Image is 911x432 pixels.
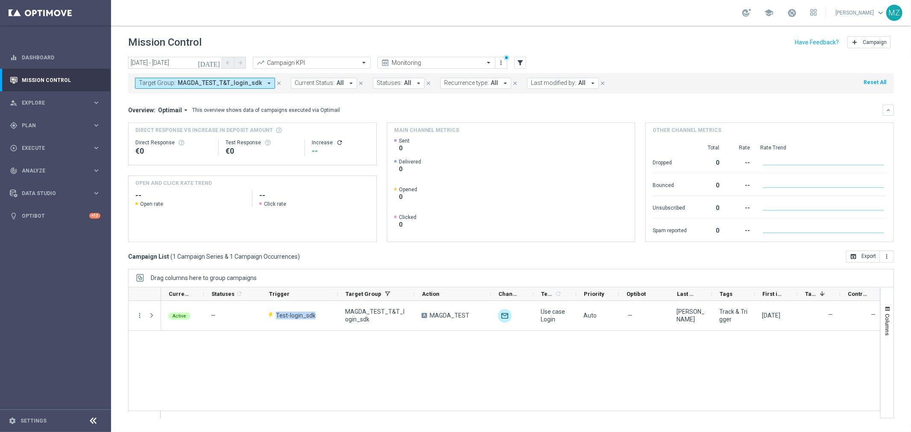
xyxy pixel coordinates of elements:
div: This overview shows data of campaigns executed via Optimail [192,106,340,114]
button: more_vert [497,58,506,68]
div: There are unsaved changes [504,55,510,61]
input: Select date range [128,57,222,69]
button: lightbulb Optibot +10 [9,213,101,219]
span: Execute [22,146,92,151]
button: more_vert [136,312,144,319]
i: trending_up [256,58,265,67]
i: close [600,80,606,86]
i: track_changes [10,167,18,175]
div: Bounced [653,178,687,191]
h4: Other channel metrics [653,126,721,134]
h4: Main channel metrics [394,126,460,134]
div: +10 [89,213,100,219]
span: Trigger [269,291,290,297]
span: A [422,313,427,318]
span: 1 Campaign Series & 1 Campaign Occurrences [173,253,298,260]
i: arrow_drop_down [182,106,190,114]
span: MAGDA_TEST [430,312,469,319]
span: Tags [720,291,732,297]
button: Optimail arrow_drop_down [155,106,192,114]
ng-select: Monitoring [378,57,495,69]
button: Reset All [863,78,887,87]
span: Templates [541,291,554,297]
span: Current Status [169,291,189,297]
span: ( [170,253,173,260]
button: close [425,79,432,88]
i: close [512,80,518,86]
span: Direct Response VS Increase In Deposit Amount [135,126,273,134]
div: Mission Control [10,69,100,91]
i: refresh [236,290,243,297]
span: Campaign [863,39,887,45]
i: arrow_drop_down [501,79,509,87]
div: equalizer Dashboard [9,54,101,61]
button: Current Status: All arrow_drop_down [291,78,357,89]
div: Data Studio keyboard_arrow_right [9,190,101,197]
button: Last modified by: All arrow_drop_down [527,78,599,89]
span: Last Modified By [677,291,697,297]
button: [DATE] [196,57,222,70]
div: Press SPACE to select this row. [129,301,161,331]
a: [PERSON_NAME]keyboard_arrow_down [835,6,886,19]
span: Explore [22,100,92,105]
div: play_circle_outline Execute keyboard_arrow_right [9,145,101,152]
button: Mission Control [9,77,101,84]
a: Dashboard [22,46,100,69]
a: Settings [21,418,47,423]
i: arrow_back [225,60,231,66]
i: equalizer [10,54,18,61]
span: Statuses: [377,79,402,87]
button: Recurrence type: All arrow_drop_down [440,78,511,89]
i: keyboard_arrow_right [92,121,100,129]
span: Data Studio [22,191,92,196]
button: close [357,79,365,88]
span: All [337,79,344,87]
h3: Overview: [128,106,155,114]
i: filter_alt [516,59,524,67]
div: 25 Sep 2025, Thursday [762,312,780,319]
h4: OPEN AND CLICK RATE TREND [135,179,212,187]
span: Priority [584,291,604,297]
span: Calculate column [234,289,243,298]
i: close [276,80,282,86]
i: preview [381,58,390,67]
span: Statuses [211,291,234,297]
div: Spam reported [653,223,687,236]
i: gps_fixed [10,122,18,129]
span: Plan [22,123,92,128]
button: gps_fixed Plan keyboard_arrow_right [9,122,101,129]
input: Have Feedback? [795,39,839,45]
span: 0 [399,221,416,228]
span: Target Group: [139,79,176,87]
div: Increase [312,139,369,146]
div: Press SPACE to select this row. [161,301,883,331]
button: close [599,79,606,88]
button: filter_alt [514,57,526,69]
a: Mission Control [22,69,100,91]
button: Statuses: All arrow_drop_down [373,78,425,89]
span: First in Range [762,291,783,297]
div: -- [729,223,750,236]
div: 0 [697,200,719,214]
button: person_search Explore keyboard_arrow_right [9,99,101,106]
label: — [871,311,876,318]
span: Track & Trigger [719,308,747,323]
h3: Campaign List [128,253,300,260]
div: Data Studio [10,190,92,197]
h2: -- [259,190,369,201]
i: arrow_drop_down [265,79,273,87]
h2: -- [135,190,245,201]
i: close [358,80,364,86]
div: track_changes Analyze keyboard_arrow_right [9,167,101,174]
label: — [828,311,833,318]
span: All [404,79,411,87]
button: close [511,79,519,88]
span: All [578,79,586,87]
span: Target Group [346,291,381,297]
div: 0 [697,155,719,169]
h1: Mission Control [128,36,202,49]
i: settings [9,417,16,425]
button: refresh [336,139,343,146]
